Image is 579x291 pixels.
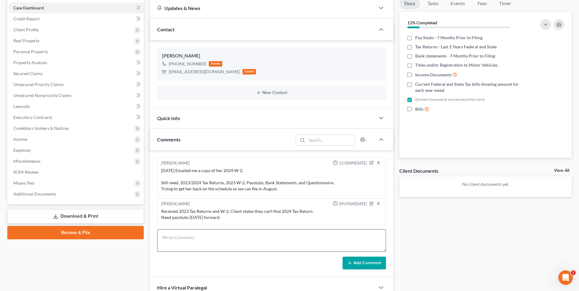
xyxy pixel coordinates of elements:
span: Codebtors Insiders & Notices [13,126,69,131]
span: Client Profile [13,27,39,32]
span: Means Test [13,180,34,185]
span: Unsecured Priority Claims [13,82,64,87]
a: Review & File [7,226,144,239]
span: Comments [157,137,181,142]
span: Executory Contracts [13,115,52,120]
span: Case Dashboard [13,5,44,10]
span: Pay Stubs - 7 Months Prior to Filing [415,35,482,41]
span: Expenses [13,147,31,153]
span: Income Documents [415,72,452,78]
span: Property Analysis [13,60,47,65]
div: [PERSON_NAME] [161,160,190,166]
span: Bank statements - 7 Months Prior to Filing [415,53,495,59]
p: No client documents yet. [404,181,567,187]
span: 2 [571,270,576,275]
div: Updates & News [157,5,368,11]
a: Case Dashboard [9,2,144,13]
div: Client Documents [399,168,438,174]
a: Unsecured Priority Claims [9,79,144,90]
input: Search... [307,135,355,145]
span: SOFA Review [13,169,39,175]
div: [PERSON_NAME] [161,201,190,207]
span: Miscellaneous [13,158,40,164]
div: [PERSON_NAME] [162,52,381,60]
a: Unsecured Nonpriority Claims [9,90,144,101]
span: Contact [157,26,174,32]
div: home [243,69,256,74]
span: Lawsuits [13,104,30,109]
span: Additional Documents [13,191,56,196]
a: View All [554,168,569,173]
button: Add Comment [343,257,386,269]
span: Personal Property [13,49,48,54]
span: Real Property [13,38,40,43]
span: Current Federal and State Tax bills showing amount for each year owed [415,81,523,93]
a: Credit Report [9,13,144,24]
span: Tax Returns - Last 2 Years Federal and State [415,44,497,50]
a: Executory Contracts [9,112,144,123]
span: 11:08AM[DATE] [339,160,367,166]
button: New Contact [162,90,381,95]
div: [DATE] Emailed me a copy of her 2024 W-2. Still need, 2023/2024 Tax Returns, 2023 W-2, Paystubs, ... [161,168,382,192]
div: [EMAIL_ADDRESS][DOMAIN_NAME] [169,69,240,75]
span: Titles and/or Registration to Motor Vehicles [415,62,498,68]
strong: 12% Completed [407,20,437,25]
span: Drivers license & social security card [415,96,484,102]
span: Unsecured Nonpriority Claims [13,93,71,98]
a: Property Analysis [9,57,144,68]
div: [PHONE_NUMBER] [169,61,206,67]
span: Credit Report [13,16,40,21]
a: Lawsuits [9,101,144,112]
div: Received 2023 Tax Returns and W-2. Client states they can't find 2024 Tax Return. Need paystubs [... [161,208,382,220]
span: Income [13,137,27,142]
iframe: Intercom live chat [558,270,573,285]
span: Secured Claims [13,71,43,76]
a: Secured Claims [9,68,144,79]
a: SOFA Review [9,167,144,178]
span: Bills [415,106,423,112]
span: Quick Info [157,115,180,121]
span: Hire a Virtual Paralegal [157,285,207,290]
a: Download & Print [7,209,144,223]
div: home [209,61,222,67]
span: 09:09AM[DATE] [339,201,367,207]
